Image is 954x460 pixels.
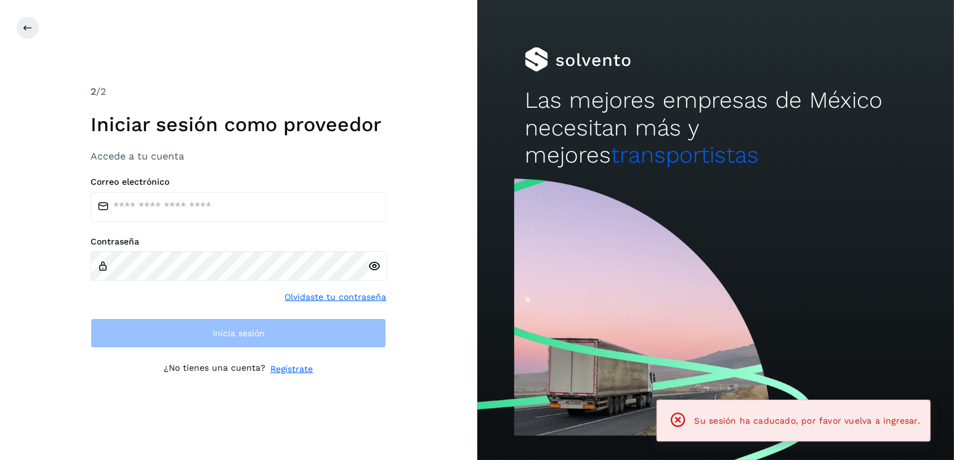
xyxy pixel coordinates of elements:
[270,363,313,376] a: Regístrate
[91,84,386,99] div: /2
[164,363,265,376] p: ¿No tienes una cuenta?
[525,87,907,169] h2: Las mejores empresas de México necesitan más y mejores
[285,291,386,304] a: Olvidaste tu contraseña
[91,113,386,136] h1: Iniciar sesión como proveedor
[91,86,96,97] span: 2
[91,236,386,247] label: Contraseña
[91,150,386,162] h3: Accede a tu cuenta
[91,177,386,187] label: Correo electrónico
[611,142,759,168] span: transportistas
[91,318,386,348] button: Inicia sesión
[695,416,920,426] span: Su sesión ha caducado, por favor vuelva a ingresar.
[212,329,265,337] span: Inicia sesión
